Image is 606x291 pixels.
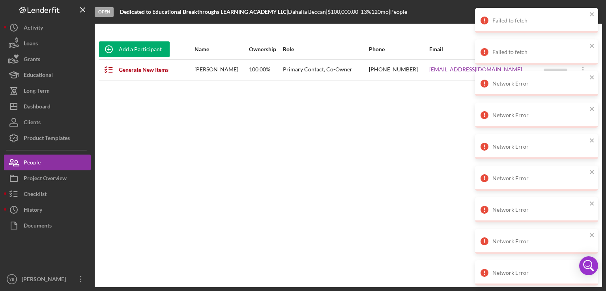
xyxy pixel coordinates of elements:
[4,271,91,287] button: YB[PERSON_NAME]
[589,43,595,50] button: close
[492,175,587,181] div: Network Error
[369,60,429,80] div: [PHONE_NUMBER]
[283,46,368,52] div: Role
[429,46,542,52] div: Email
[24,202,42,220] div: History
[24,155,41,172] div: People
[492,112,587,118] div: Network Error
[492,270,587,276] div: Network Error
[4,218,91,233] button: Documents
[429,66,522,73] a: [EMAIL_ADDRESS][DOMAIN_NAME]
[24,130,70,148] div: Product Templates
[24,170,67,188] div: Project Overview
[589,232,595,239] button: close
[249,60,282,80] div: 100.00%
[24,35,38,53] div: Loans
[195,46,248,52] div: Name
[492,17,587,24] div: Failed to fetch
[589,106,595,113] button: close
[492,80,587,87] div: Network Error
[99,41,170,57] button: Add a Participant
[4,114,91,130] button: Clients
[99,62,176,78] button: Generate New Items
[119,62,168,78] div: Generate New Items
[20,271,71,289] div: [PERSON_NAME]
[24,99,50,116] div: Dashboard
[24,218,52,235] div: Documents
[492,207,587,213] div: Network Error
[589,200,595,208] button: close
[4,67,91,83] button: Educational
[589,74,595,82] button: close
[24,20,43,37] div: Activity
[327,9,361,15] div: $100,000.00
[24,51,40,69] div: Grants
[24,67,53,85] div: Educational
[9,277,15,282] text: YB
[589,137,595,145] button: close
[4,202,91,218] button: History
[389,9,407,15] div: | People
[249,46,282,52] div: Ownership
[120,9,288,15] div: |
[24,186,47,204] div: Checklist
[4,130,91,146] button: Product Templates
[4,99,91,114] button: Dashboard
[492,238,587,244] div: Network Error
[283,60,368,80] div: Primary Contact, Co-Owner
[579,256,598,275] div: Open Intercom Messenger
[4,186,91,202] button: Checklist
[95,7,114,17] div: Open
[4,51,91,67] button: Grants
[119,41,162,57] div: Add a Participant
[492,49,587,55] div: Failed to fetch
[120,8,286,15] b: Dedicated to Educational Breakthroughs LEARNING ACADEMY LLC
[369,46,429,52] div: Phone
[4,170,91,186] button: Project Overview
[492,144,587,150] div: Network Error
[288,9,327,15] div: Dahalia Beccan |
[371,9,389,15] div: 120 mo
[195,60,248,80] div: [PERSON_NAME]
[24,83,50,101] div: Long-Term
[24,114,41,132] div: Clients
[4,83,91,99] button: Long-Term
[4,35,91,51] button: Loans
[4,20,91,35] button: Activity
[361,9,371,15] div: 13 %
[589,169,595,176] button: close
[589,11,595,19] button: close
[4,155,91,170] button: People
